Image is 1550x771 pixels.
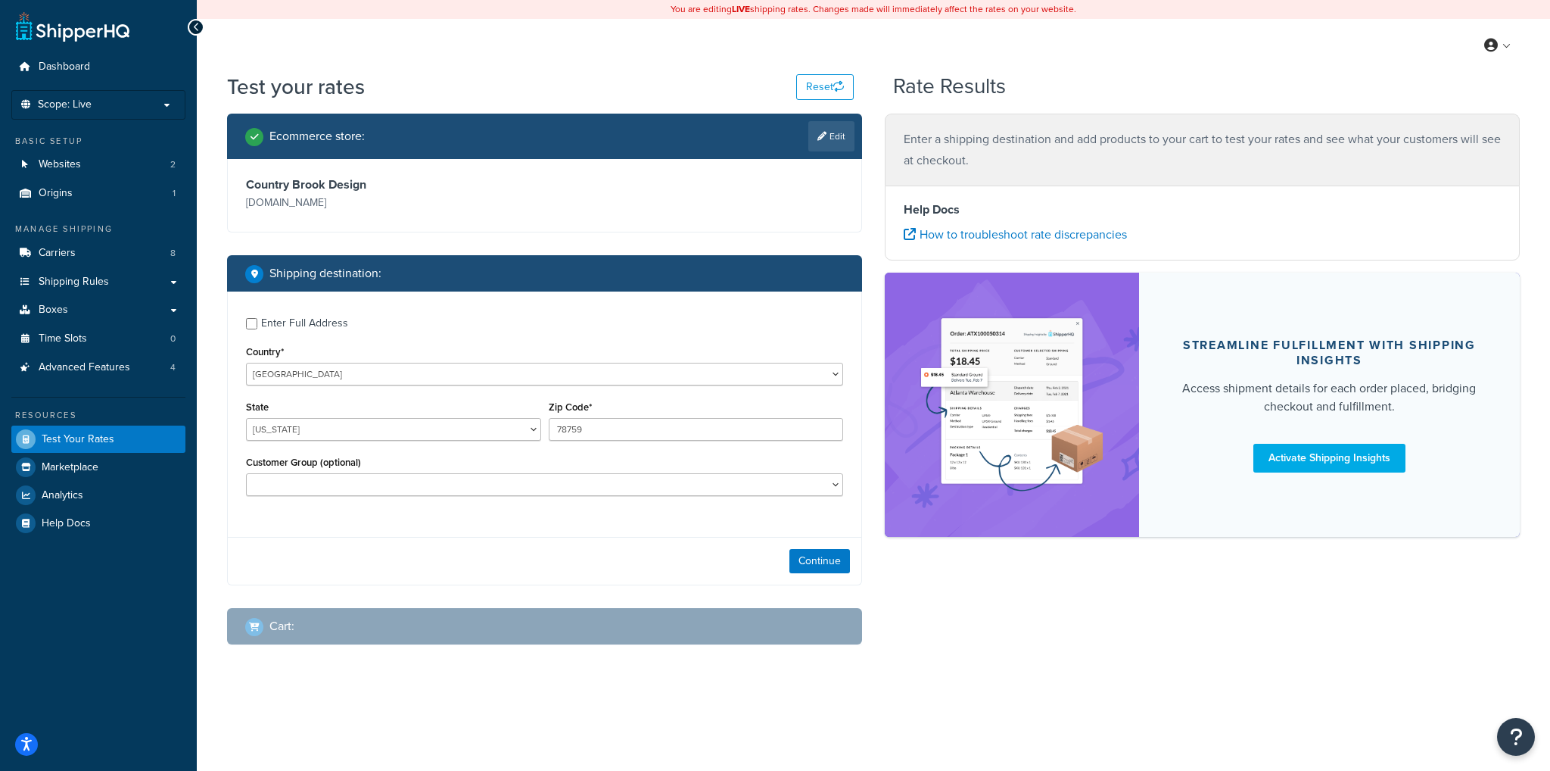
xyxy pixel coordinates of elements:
[11,179,185,208] a: Origins1
[170,247,176,260] span: 8
[170,158,176,171] span: 2
[42,461,98,474] span: Marketplace
[170,361,176,374] span: 4
[1175,338,1483,368] div: Streamline Fulfillment with Shipping Insights
[917,295,1106,514] img: feature-image-si-e24932ea9b9fcd0ff835db86be1ff8d589347e8876e1638d903ea230a36726be.png
[39,187,73,200] span: Origins
[11,239,185,267] a: Carriers8
[261,313,348,334] div: Enter Full Address
[904,201,1501,219] h4: Help Docs
[808,121,854,151] a: Edit
[549,401,592,413] label: Zip Code*
[11,482,185,509] a: Analytics
[11,510,185,537] a: Help Docs
[789,549,850,573] button: Continue
[11,151,185,179] li: Websites
[246,192,541,214] p: [DOMAIN_NAME]
[11,325,185,353] a: Time Slots0
[170,332,176,345] span: 0
[11,325,185,353] li: Time Slots
[796,74,854,100] button: Reset
[1253,444,1405,473] a: Activate Shipping Insights
[11,135,185,148] div: Basic Setup
[11,354,185,382] a: Advanced Features4
[269,267,381,280] h2: Shipping destination :
[893,75,1006,98] h2: Rate Results
[11,179,185,208] li: Origins
[39,276,109,289] span: Shipping Rules
[246,457,361,468] label: Customer Group (optional)
[11,354,185,382] li: Advanced Features
[39,304,68,317] span: Boxes
[11,454,185,481] a: Marketplace
[269,620,294,633] h2: Cart :
[246,177,541,192] h3: Country Brook Design
[39,158,81,171] span: Websites
[11,409,185,422] div: Resources
[1497,718,1535,756] button: Open Resource Center
[246,318,257,329] input: Enter Full Address
[11,239,185,267] li: Carriers
[11,223,185,236] div: Manage Shipping
[227,72,365,101] h1: Test your rates
[904,129,1501,171] p: Enter a shipping destination and add products to your cart to test your rates and see what your c...
[42,517,91,530] span: Help Docs
[38,98,92,111] span: Scope: Live
[904,226,1127,243] a: How to troubleshoot rate discrepancies
[1175,379,1483,416] div: Access shipment details for each order placed, bridging checkout and fulfillment.
[39,332,87,345] span: Time Slots
[11,53,185,81] a: Dashboard
[246,401,269,413] label: State
[11,296,185,324] a: Boxes
[11,268,185,296] a: Shipping Rules
[732,2,750,16] b: LIVE
[42,433,114,446] span: Test Your Rates
[11,151,185,179] a: Websites2
[246,346,284,357] label: Country*
[39,61,90,73] span: Dashboard
[42,489,83,502] span: Analytics
[39,361,130,374] span: Advanced Features
[39,247,76,260] span: Carriers
[11,426,185,453] a: Test Your Rates
[269,130,365,143] h2: Ecommerce store :
[173,187,176,200] span: 1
